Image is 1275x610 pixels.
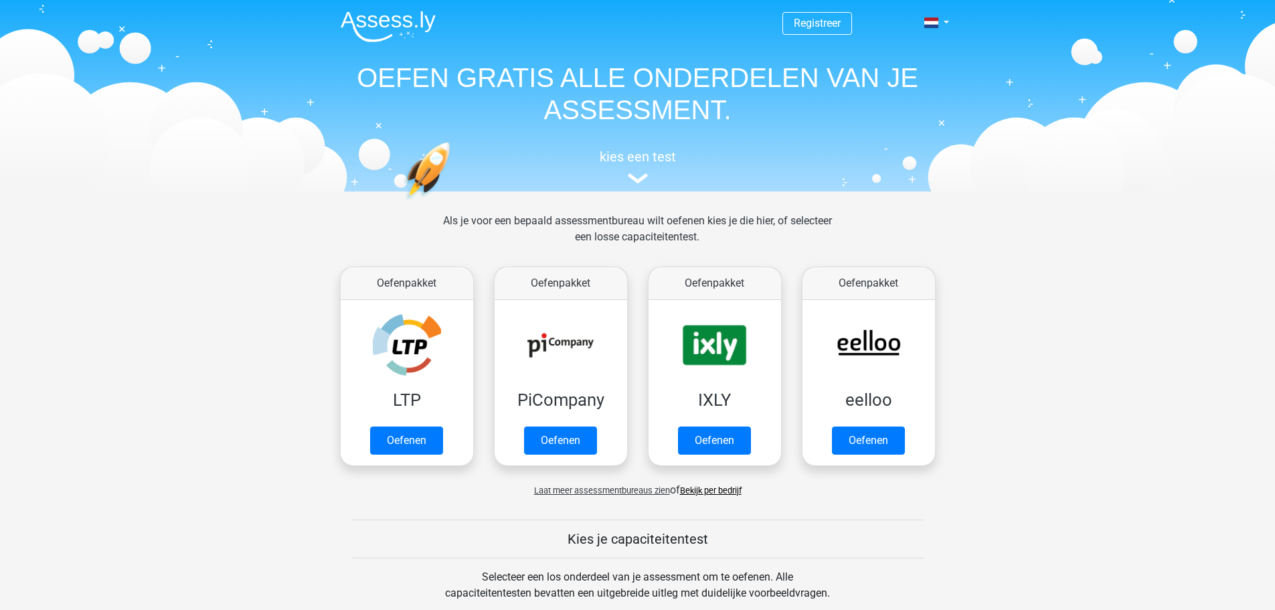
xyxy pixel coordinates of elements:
[330,149,946,184] a: kies een test
[524,427,597,455] a: Oefenen
[832,427,905,455] a: Oefenen
[680,485,742,495] a: Bekijk per bedrijf
[628,173,648,183] img: assessment
[678,427,751,455] a: Oefenen
[404,142,502,263] img: oefenen
[370,427,443,455] a: Oefenen
[330,62,946,126] h1: OEFEN GRATIS ALLE ONDERDELEN VAN JE ASSESSMENT.
[432,213,843,261] div: Als je voor een bepaald assessmentbureau wilt oefenen kies je die hier, of selecteer een losse ca...
[352,531,924,547] h5: Kies je capaciteitentest
[534,485,670,495] span: Laat meer assessmentbureaus zien
[330,471,946,498] div: of
[341,11,436,42] img: Assessly
[794,17,841,29] a: Registreer
[330,149,946,165] h5: kies een test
